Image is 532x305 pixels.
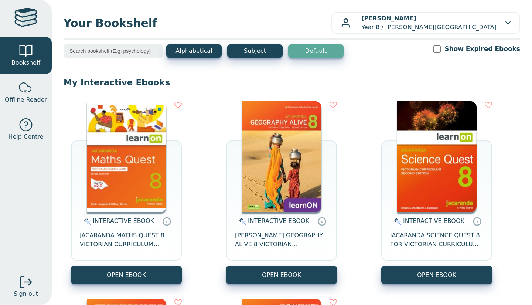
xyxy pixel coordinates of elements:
label: Show Expired Ebooks [444,44,520,54]
p: My Interactive Ebooks [64,77,520,88]
button: OPEN EBOOK [381,266,492,284]
span: Sign out [14,289,38,298]
img: c004558a-e884-43ec-b87a-da9408141e80.jpg [87,101,166,212]
span: JACARANDA SCIENCE QUEST 8 FOR VICTORIAN CURRICULUM LEARNON 2E EBOOK [390,231,483,249]
span: Bookshelf [11,58,40,67]
img: fffb2005-5288-ea11-a992-0272d098c78b.png [397,101,477,212]
span: Offline Reader [5,95,47,104]
span: INTERACTIVE EBOOK [248,217,309,224]
span: JACARANDA MATHS QUEST 8 VICTORIAN CURRICULUM LEARNON EBOOK 3E [80,231,173,249]
button: Subject [227,44,283,58]
span: Help Centre [8,132,43,141]
button: OPEN EBOOK [71,266,182,284]
button: [PERSON_NAME]Year 8 / [PERSON_NAME][GEOGRAPHIC_DATA] [331,12,520,34]
a: Interactive eBooks are accessed online via the publisher’s portal. They contain interactive resou... [317,217,326,226]
span: INTERACTIVE EBOOK [403,217,464,224]
img: interactive.svg [392,217,401,226]
button: Default [288,44,344,58]
img: 5407fe0c-7f91-e911-a97e-0272d098c78b.jpg [242,101,321,212]
a: Interactive eBooks are accessed online via the publisher’s portal. They contain interactive resou... [473,217,481,226]
button: OPEN EBOOK [226,266,337,284]
span: INTERACTIVE EBOOK [93,217,154,224]
img: interactive.svg [237,217,246,226]
button: Alphabetical [166,44,222,58]
span: [PERSON_NAME] GEOGRAPHY ALIVE 8 VICTORIAN CURRICULUM LEARNON EBOOK 2E [235,231,328,249]
input: Search bookshelf (E.g: psychology) [64,44,163,58]
b: [PERSON_NAME] [361,15,416,22]
a: Interactive eBooks are accessed online via the publisher’s portal. They contain interactive resou... [162,217,171,226]
img: interactive.svg [82,217,91,226]
span: Your Bookshelf [64,15,331,31]
p: Year 8 / [PERSON_NAME][GEOGRAPHIC_DATA] [361,14,497,32]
